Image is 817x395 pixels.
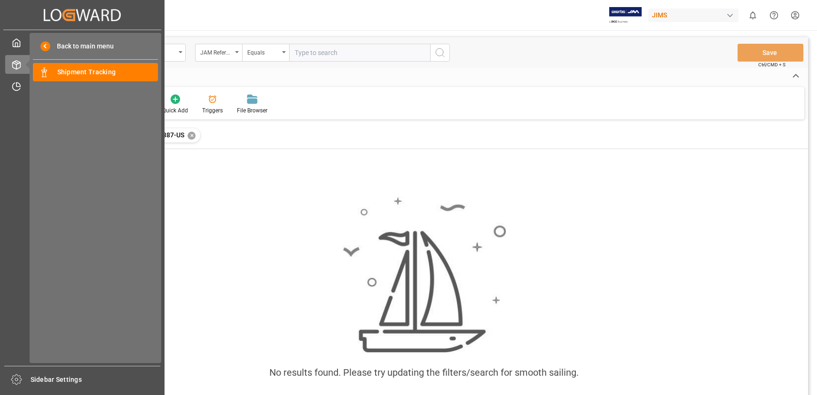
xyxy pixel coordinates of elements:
div: File Browser [237,106,267,115]
button: JIMS [648,6,742,24]
a: My Cockpit [5,33,159,52]
input: Type to search [289,44,430,62]
div: ✕ [188,132,196,140]
a: Shipment Tracking [33,63,158,81]
div: No results found. Please try updating the filters/search for smooth sailing. [269,365,579,379]
a: Timeslot Management V2 [5,77,159,95]
span: Sidebar Settings [31,375,161,385]
img: smooth_sailing.jpeg [342,196,506,354]
div: Quick Add [162,106,188,115]
button: open menu [195,44,242,62]
button: Help Center [763,5,785,26]
div: JAM Reference Number [200,46,232,57]
span: Back to main menu [50,41,114,51]
span: 77-11387-US [145,131,184,139]
div: Triggers [202,106,223,115]
button: open menu [242,44,289,62]
button: search button [430,44,450,62]
span: Shipment Tracking [57,67,158,77]
div: JIMS [648,8,738,22]
button: show 0 new notifications [742,5,763,26]
img: Exertis%20JAM%20-%20Email%20Logo.jpg_1722504956.jpg [609,7,642,24]
span: Ctrl/CMD + S [758,61,786,68]
div: Equals [247,46,279,57]
button: Save [738,44,803,62]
